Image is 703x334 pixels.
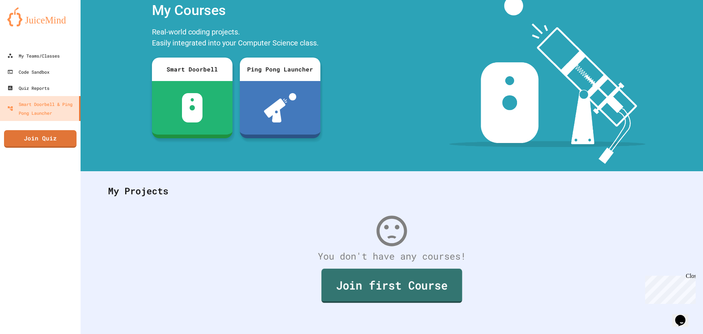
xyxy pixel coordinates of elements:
div: Smart Doorbell & Ping Pong Launcher [7,100,76,117]
div: Real-world coding projects. Easily integrated into your Computer Science class. [148,25,324,52]
iframe: chat widget [642,273,696,304]
div: Code Sandbox [7,67,49,76]
img: logo-orange.svg [7,7,73,26]
div: Quiz Reports [7,84,49,92]
div: Chat with us now!Close [3,3,51,47]
a: Join first Course [321,269,462,303]
div: Ping Pong Launcher [240,58,320,81]
img: sdb-white.svg [182,93,203,122]
div: My Projects [101,177,683,205]
a: Join Quiz [4,130,77,148]
img: ppl-with-ball.png [264,93,297,122]
div: You don't have any courses! [101,249,683,263]
iframe: chat widget [672,305,696,327]
div: My Teams/Classes [7,51,60,60]
div: Smart Doorbell [152,58,233,81]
